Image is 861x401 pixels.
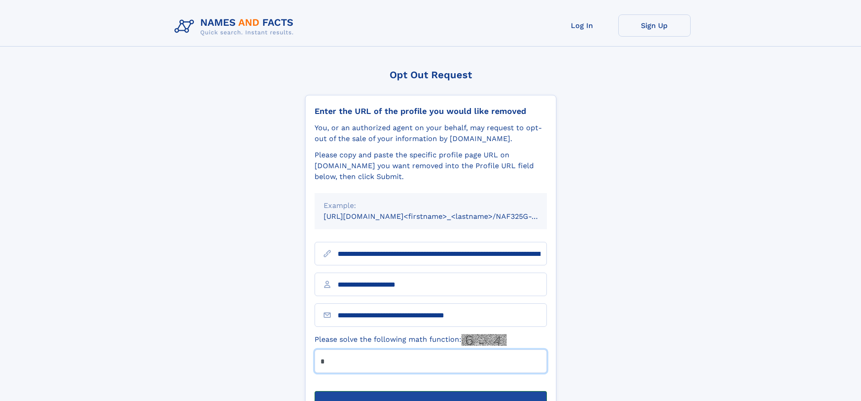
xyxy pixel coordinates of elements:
[171,14,301,39] img: Logo Names and Facts
[315,123,547,144] div: You, or an authorized agent on your behalf, may request to opt-out of the sale of your informatio...
[324,212,564,221] small: [URL][DOMAIN_NAME]<firstname>_<lastname>/NAF325G-xxxxxxxx
[324,200,538,211] div: Example:
[618,14,691,37] a: Sign Up
[305,69,556,80] div: Opt Out Request
[546,14,618,37] a: Log In
[315,334,507,346] label: Please solve the following math function:
[315,106,547,116] div: Enter the URL of the profile you would like removed
[315,150,547,182] div: Please copy and paste the specific profile page URL on [DOMAIN_NAME] you want removed into the Pr...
